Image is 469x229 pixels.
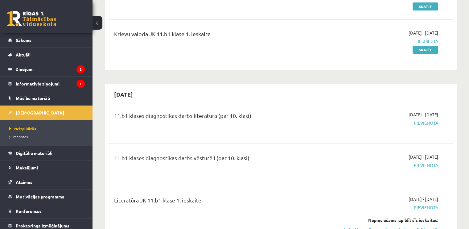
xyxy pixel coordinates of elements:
a: Digitālie materiāli [8,146,85,160]
a: Informatīvie ziņojumi1 [8,77,85,91]
a: Izlabotās [9,134,86,139]
span: [DATE] - [DATE] [409,154,438,160]
legend: Informatīvie ziņojumi [16,77,85,91]
span: Izlabotās [9,134,28,139]
span: Neizpildītās [9,126,36,131]
span: Pievienota [336,204,438,211]
a: Aktuāli [8,48,85,62]
span: Pievienota [336,162,438,169]
span: Aktuāli [16,52,31,57]
legend: Ziņojumi [16,62,85,76]
div: 11.b1 klases diagnostikas darbs literatūrā (par 10. klasi) [114,111,327,123]
a: [DEMOGRAPHIC_DATA] [8,106,85,120]
div: Nepieciešams izpildīt šīs ieskaites: [336,217,438,223]
span: Motivācijas programma [16,194,64,199]
h2: [DATE] [108,87,139,102]
i: 1 [76,80,85,88]
span: [DATE] - [DATE] [409,196,438,202]
a: Neizpildītās [9,126,86,131]
a: Motivācijas programma [8,189,85,204]
a: Maksājumi [8,160,85,175]
span: [DATE] - [DATE] [409,30,438,36]
span: Iesniegta [336,38,438,44]
span: [DEMOGRAPHIC_DATA] [16,110,64,115]
a: Atzīmes [8,175,85,189]
legend: Maksājumi [16,160,85,175]
div: 11.b1 klases diagnostikas darbs vēsturē I (par 10. klasi) [114,154,327,165]
span: Konferences [16,208,42,214]
span: [DATE] - [DATE] [409,111,438,118]
a: Skatīt [413,46,438,54]
div: Literatūra JK 11.b1 klase 1. ieskaite [114,196,327,207]
span: Digitālie materiāli [16,150,52,156]
span: Mācību materiāli [16,95,50,101]
div: Krievu valoda JK 11.b1 klase 1. ieskaite [114,30,327,41]
a: Sākums [8,33,85,47]
i: 2 [76,65,85,73]
a: Mācību materiāli [8,91,85,105]
span: Pievienota [336,120,438,126]
span: Proktoringa izmēģinājums [16,223,69,228]
a: Ziņojumi2 [8,62,85,76]
a: Skatīt [413,2,438,10]
span: Sākums [16,37,31,43]
span: Atzīmes [16,179,32,185]
a: Konferences [8,204,85,218]
a: Rīgas 1. Tālmācības vidusskola [7,11,56,26]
